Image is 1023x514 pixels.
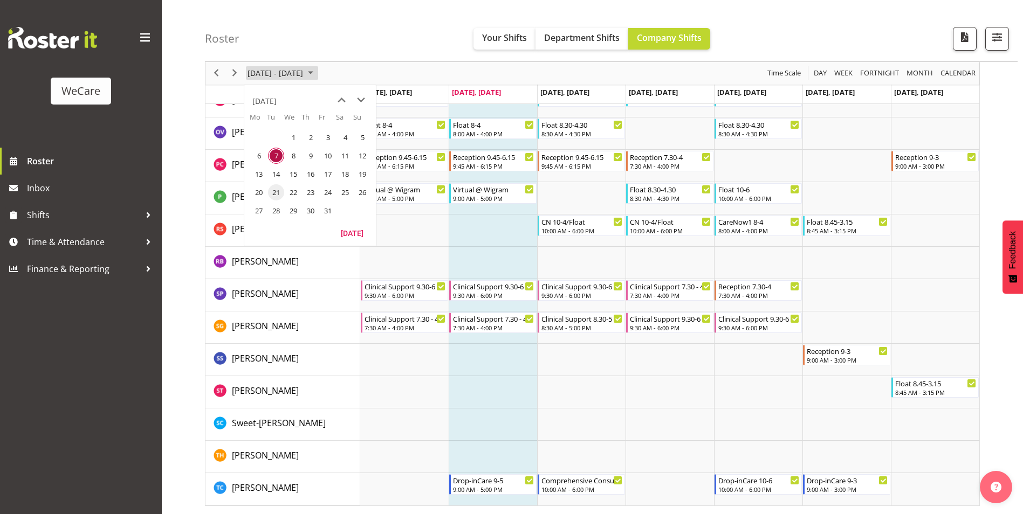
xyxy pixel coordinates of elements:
div: Penny Clyne-Moffat"s event - Reception 9.45-6.15 Begin From Wednesday, October 8, 2025 at 9:45:00... [538,151,625,171]
span: [PERSON_NAME] [232,191,299,203]
span: [DATE], [DATE] [540,87,589,97]
td: Sweet-Lin Chan resource [205,408,360,441]
span: Tuesday, October 21, 2025 [268,184,284,200]
div: title [252,91,277,112]
button: Filter Shifts [985,27,1009,51]
span: Friday, October 24, 2025 [320,184,336,200]
div: Torry Cobb"s event - Drop-inCare 9-3 Begin From Saturday, October 11, 2025 at 9:00:00 AM GMT+13:0... [803,474,890,495]
div: Clinical Support 9.30-6 [718,313,799,324]
span: calendar [939,67,977,80]
div: Pooja Prabhu"s event - Float 10-6 Begin From Friday, October 10, 2025 at 10:00:00 AM GMT+13:00 En... [715,183,802,204]
div: 10:00 AM - 6:00 PM [718,194,799,203]
div: 7:30 AM - 4:00 PM [453,323,534,332]
a: [PERSON_NAME] [232,255,299,268]
div: 9:45 AM - 6:15 PM [453,162,534,170]
span: [PERSON_NAME] [232,482,299,494]
div: 9:45 AM - 6:15 PM [541,162,622,170]
div: Pooja Prabhu"s event - Virtual @ Wigram Begin From Monday, October 6, 2025 at 9:00:00 AM GMT+13:0... [361,183,448,204]
div: Savanna Samson"s event - Reception 9-3 Begin From Saturday, October 11, 2025 at 9:00:00 AM GMT+13... [803,345,890,365]
a: [PERSON_NAME] [232,287,299,300]
button: Department Shifts [535,28,628,50]
td: Tuesday, October 7, 2025 [267,147,284,165]
div: CareNow1 8-4 [718,216,799,227]
button: next month [351,91,370,110]
div: 7:30 AM - 4:00 PM [365,323,445,332]
span: Fortnight [859,67,900,80]
button: Next [228,67,242,80]
a: [PERSON_NAME] [232,319,299,332]
div: Reception 9.45-6.15 [541,151,622,162]
span: Shifts [27,207,140,223]
span: Sweet-[PERSON_NAME] [232,417,326,429]
span: Wednesday, October 29, 2025 [285,203,301,219]
span: Friday, October 10, 2025 [320,148,336,164]
div: CN 10-4/Float [541,216,622,227]
div: 8:45 AM - 3:15 PM [895,388,976,397]
span: [DATE], [DATE] [629,87,678,97]
div: 8:00 AM - 4:00 PM [718,226,799,235]
span: Time & Attendance [27,234,140,250]
div: Virtual @ Wigram [453,184,534,195]
span: Finance & Reporting [27,261,140,277]
td: Torry Cobb resource [205,473,360,505]
div: 10:00 AM - 6:00 PM [541,226,622,235]
span: Sunday, October 12, 2025 [354,148,370,164]
span: [DATE], [DATE] [363,87,412,97]
div: Rhianne Sharples"s event - CareNow1 8-4 Begin From Friday, October 10, 2025 at 8:00:00 AM GMT+13:... [715,216,802,236]
span: Thursday, October 9, 2025 [303,148,319,164]
span: Inbox [27,180,156,196]
div: 10:00 AM - 6:00 PM [718,485,799,494]
div: Penny Clyne-Moffat"s event - Reception 7.30-4 Begin From Thursday, October 9, 2025 at 7:30:00 AM ... [626,151,713,171]
a: [PERSON_NAME] [232,481,299,494]
span: Friday, October 31, 2025 [320,203,336,219]
div: Float 10-6 [718,184,799,195]
span: Month [905,67,934,80]
div: Float 8.30-4.30 [630,184,711,195]
div: 8:30 AM - 4:30 PM [718,129,799,138]
span: Monday, October 13, 2025 [251,166,267,182]
span: Thursday, October 30, 2025 [303,203,319,219]
div: Penny Clyne-Moffat"s event - Reception 9.45-6.15 Begin From Tuesday, October 7, 2025 at 9:45:00 A... [449,151,537,171]
span: [PERSON_NAME] [232,385,299,397]
div: Rhianne Sharples"s event - Float 8.45-3.15 Begin From Saturday, October 11, 2025 at 8:45:00 AM GM... [803,216,890,236]
button: Month [939,67,978,80]
div: Olive Vermazen"s event - Float 8-4 Begin From Tuesday, October 7, 2025 at 8:00:00 AM GMT+13:00 En... [449,119,537,139]
div: Clinical Support 9.30-6 [453,281,534,291]
span: [PERSON_NAME] [232,94,299,106]
span: [PERSON_NAME] [232,320,299,332]
div: Comprehensive Consult 10-6 [541,475,622,485]
div: 8:00 AM - 4:00 PM [453,129,534,138]
span: [PERSON_NAME] [232,449,299,461]
a: [PERSON_NAME] [232,352,299,365]
th: Mo [250,112,267,128]
td: Pooja Prabhu resource [205,182,360,214]
td: Savanna Samson resource [205,344,360,376]
span: Friday, October 17, 2025 [320,166,336,182]
button: Timeline Day [812,67,829,80]
div: Rhianne Sharples"s event - CN 10-4/Float Begin From Thursday, October 9, 2025 at 10:00:00 AM GMT+... [626,216,713,236]
div: Float 8-4 [365,119,445,130]
div: next period [225,62,244,85]
span: Wednesday, October 22, 2025 [285,184,301,200]
div: Reception 7.30-4 [718,281,799,291]
div: 9:30 AM - 6:00 PM [453,291,534,300]
span: [PERSON_NAME] [232,255,299,267]
div: 9:00 AM - 3:00 PM [895,162,976,170]
div: Sabnam Pun"s event - Reception 7.30-4 Begin From Friday, October 10, 2025 at 7:30:00 AM GMT+13:00... [715,280,802,301]
div: 9:30 AM - 6:00 PM [365,291,445,300]
a: [PERSON_NAME] [232,223,299,235]
span: [PERSON_NAME] [232,288,299,300]
div: Olive Vermazen"s event - Float 8-4 Begin From Monday, October 6, 2025 at 8:00:00 AM GMT+13:00 End... [361,119,448,139]
span: Thursday, October 23, 2025 [303,184,319,200]
div: Float 8.45-3.15 [895,378,976,388]
span: Company Shifts [637,32,702,44]
td: Tillie Hollyer resource [205,441,360,473]
div: 9:30 AM - 6:00 PM [718,323,799,332]
div: Penny Clyne-Moffat"s event - Reception 9-3 Begin From Sunday, October 12, 2025 at 9:00:00 AM GMT+... [891,151,979,171]
div: Olive Vermazen"s event - Float 8.30-4.30 Begin From Friday, October 10, 2025 at 8:30:00 AM GMT+13... [715,119,802,139]
span: [DATE], [DATE] [894,87,943,97]
div: Drop-inCare 9-3 [807,475,888,485]
div: Float 8.30-4.30 [718,119,799,130]
div: Sabnam Pun"s event - Clinical Support 9.30-6 Begin From Tuesday, October 7, 2025 at 9:30:00 AM GM... [449,280,537,301]
div: 8:45 AM - 3:15 PM [807,226,888,235]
